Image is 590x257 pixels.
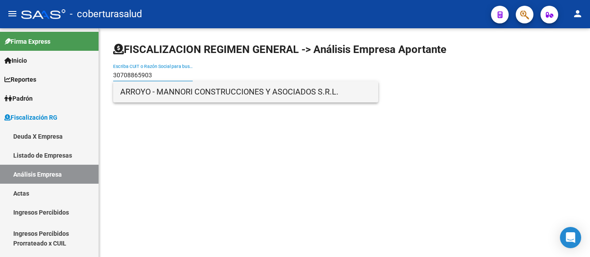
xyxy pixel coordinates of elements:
[120,81,371,102] span: ARROYO - MANNORI CONSTRUCCIONES Y ASOCIADOS S.R.L.
[4,75,36,84] span: Reportes
[4,37,50,46] span: Firma Express
[113,42,446,57] h1: FISCALIZACION REGIMEN GENERAL -> Análisis Empresa Aportante
[7,8,18,19] mat-icon: menu
[4,56,27,65] span: Inicio
[560,227,581,248] div: Open Intercom Messenger
[70,4,142,24] span: - coberturasalud
[4,113,57,122] span: Fiscalización RG
[572,8,583,19] mat-icon: person
[4,94,33,103] span: Padrón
